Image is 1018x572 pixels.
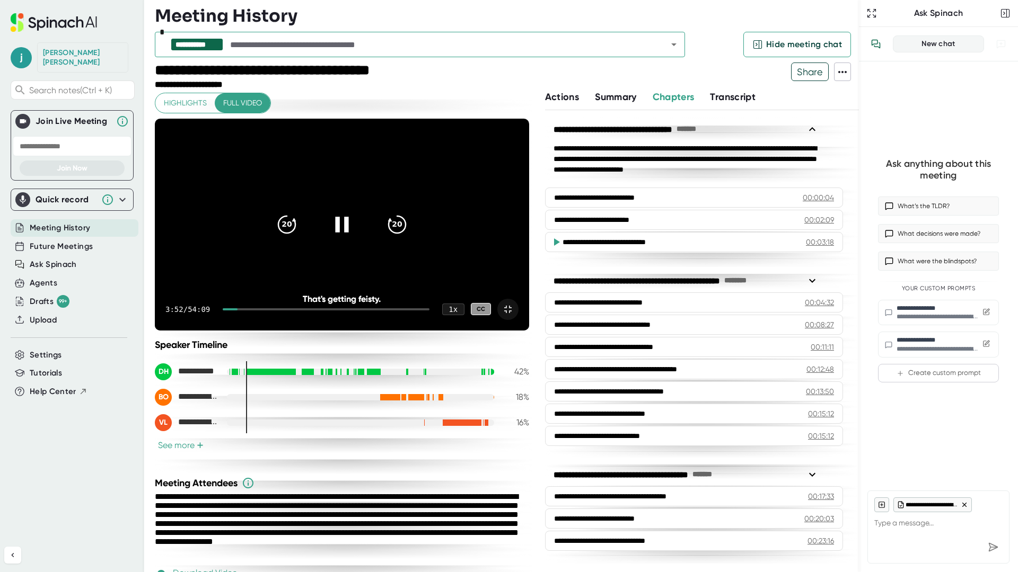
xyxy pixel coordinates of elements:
button: What were the blindspots? [878,252,999,271]
span: Highlights [164,96,207,110]
button: Full video [215,93,270,113]
div: Deborah Ham [155,363,218,380]
button: Highlights [155,93,215,113]
span: Join Now [57,164,87,173]
button: Summary [595,90,636,104]
div: Speaker Timeline [155,339,529,351]
button: Chapters [653,90,695,104]
div: 00:12:48 [806,364,834,374]
button: What decisions were made? [878,224,999,243]
div: DH [155,363,172,380]
div: 99+ [57,295,69,308]
button: Meeting History [30,222,90,234]
div: 00:20:03 [804,513,834,524]
div: 3:52 / 54:09 [165,305,210,314]
button: Close conversation sidebar [998,6,1013,21]
button: Share [791,62,829,81]
span: Chapters [653,91,695,103]
div: Brianna OHara [155,389,218,406]
img: Join Live Meeting [17,116,28,127]
span: Summary [595,91,636,103]
div: VL [155,414,172,431]
div: 00:13:50 [806,386,834,397]
div: Ask anything about this meeting [878,158,999,182]
button: Open [666,37,681,52]
span: Hide meeting chat [766,38,842,51]
button: Actions [545,90,579,104]
span: Full video [223,96,262,110]
h3: Meeting History [155,6,297,26]
button: Upload [30,314,57,326]
button: See more+ [155,440,207,451]
button: Edit custom prompt [980,306,992,319]
div: Join Live MeetingJoin Live Meeting [15,111,129,132]
button: Settings [30,349,62,361]
div: Meeting Attendees [155,477,532,489]
div: Quick record [15,189,129,210]
div: CC [471,303,491,315]
button: What’s the TLDR? [878,196,999,216]
div: Drafts [30,295,69,308]
div: 00:02:09 [804,215,834,225]
div: Quick record [36,194,96,205]
div: Join Live Meeting [36,116,111,127]
button: Expand to Ask Spinach page [864,6,879,21]
span: + [197,441,204,450]
button: Tutorials [30,367,62,379]
button: Create custom prompt [878,364,999,382]
div: 00:00:04 [803,192,834,203]
button: Ask Spinach [30,258,77,271]
button: Future Meetings [30,240,93,253]
div: 00:15:12 [808,431,834,441]
div: 00:08:27 [805,319,834,330]
span: Actions [545,91,579,103]
div: 16 % [503,417,529,427]
span: j [11,47,32,68]
span: Share [792,62,828,81]
div: Victoria Londerholm [155,414,218,431]
div: 00:17:33 [808,491,834,502]
button: View conversation history [865,33,887,55]
div: Jess Younts [43,48,122,67]
div: 00:15:12 [808,408,834,419]
span: Search notes (Ctrl + K) [29,85,131,95]
div: 00:03:18 [806,237,834,247]
button: Join Now [20,160,125,176]
button: Drafts 99+ [30,295,69,308]
div: 00:04:32 [805,297,834,308]
button: Transcript [710,90,756,104]
span: Help Center [30,386,76,398]
div: 00:11:11 [811,342,834,352]
div: That's getting feisty. [192,294,492,304]
div: 18 % [503,392,529,402]
div: Ask Spinach [879,8,998,19]
button: Edit custom prompt [980,338,992,351]
div: 00:23:16 [808,535,834,546]
button: Agents [30,277,57,289]
div: New chat [900,39,977,49]
div: 1 x [442,303,464,315]
div: Your Custom Prompts [878,285,999,292]
div: BO [155,389,172,406]
div: Send message [984,538,1003,557]
button: Hide meeting chat [743,32,851,57]
button: Collapse sidebar [4,547,21,564]
span: Transcript [710,91,756,103]
button: Help Center [30,386,87,398]
div: 42 % [503,367,529,377]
